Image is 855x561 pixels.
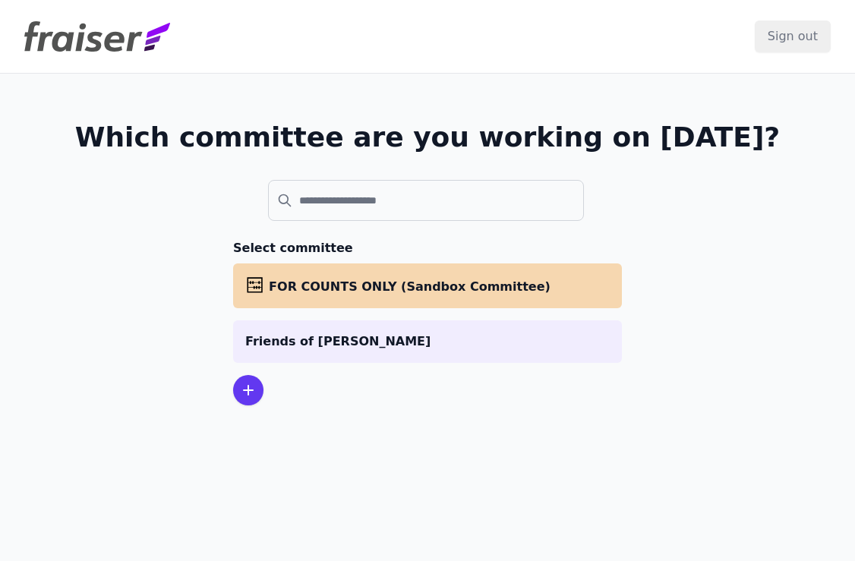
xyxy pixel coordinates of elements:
[245,333,610,351] p: Friends of [PERSON_NAME]
[233,320,622,363] a: Friends of [PERSON_NAME]
[233,239,622,257] h3: Select committee
[233,263,622,308] a: FOR COUNTS ONLY (Sandbox Committee)
[755,20,831,52] input: Sign out
[269,279,551,294] span: FOR COUNTS ONLY (Sandbox Committee)
[75,122,781,153] h1: Which committee are you working on [DATE]?
[24,21,170,52] img: Fraiser Logo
